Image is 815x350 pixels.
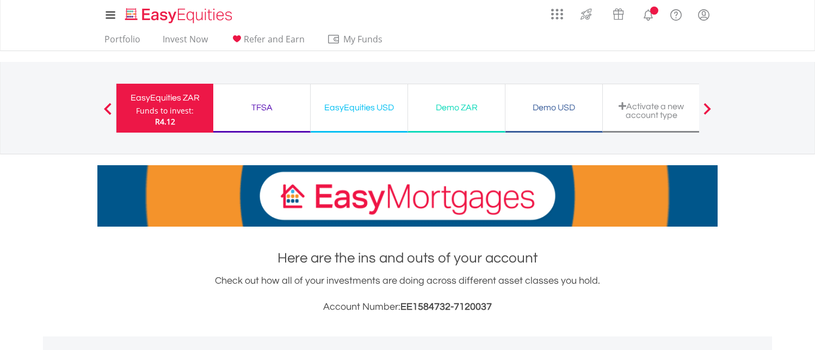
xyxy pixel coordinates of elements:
div: EasyEquities USD [317,100,401,115]
div: Check out how all of your investments are doing across different asset classes you hold. [97,273,718,315]
div: TFSA [220,100,304,115]
div: EasyEquities ZAR [123,90,207,105]
span: R4.12 [155,116,175,127]
span: EE1584732-7120037 [400,302,492,312]
a: Vouchers [602,3,634,23]
span: My Funds [327,32,398,46]
div: Funds to invest: [136,105,194,116]
a: AppsGrid [544,3,570,20]
img: vouchers-v2.svg [609,5,627,23]
div: Demo ZAR [415,100,498,115]
h3: Account Number: [97,299,718,315]
a: Refer and Earn [226,34,309,51]
img: thrive-v2.svg [577,5,595,23]
span: Refer and Earn [244,33,305,45]
img: grid-menu-icon.svg [551,8,563,20]
a: Home page [121,3,237,24]
img: EasyEquities_Logo.png [123,7,237,24]
a: Portfolio [100,34,145,51]
a: FAQ's and Support [662,3,690,24]
h1: Here are the ins and outs of your account [97,248,718,268]
a: Notifications [634,3,662,24]
div: Demo USD [512,100,596,115]
a: My Profile [690,3,718,27]
img: EasyMortage Promotion Banner [97,165,718,227]
a: Invest Now [158,34,212,51]
div: Activate a new account type [609,102,693,120]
